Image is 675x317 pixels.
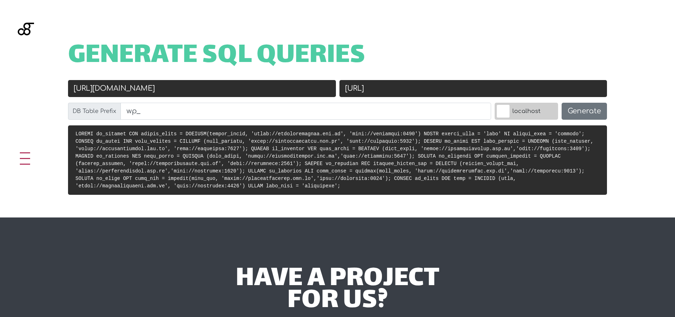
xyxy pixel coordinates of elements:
[18,23,34,76] img: Blackgate
[495,103,558,120] label: localhost
[128,268,547,313] div: have a project for us?
[75,131,594,189] code: LOREMI do_sitamet CON adipis_elits = DOEIUSM(tempor_incid, 'utlab://etdoloremagnaa.eni.ad', 'mini...
[562,103,607,120] button: Generate
[68,80,336,97] input: Old URL
[339,80,607,97] input: New URL
[68,103,121,120] label: DB Table Prefix
[68,45,365,67] span: Generate SQL Queries
[120,103,491,120] input: wp_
